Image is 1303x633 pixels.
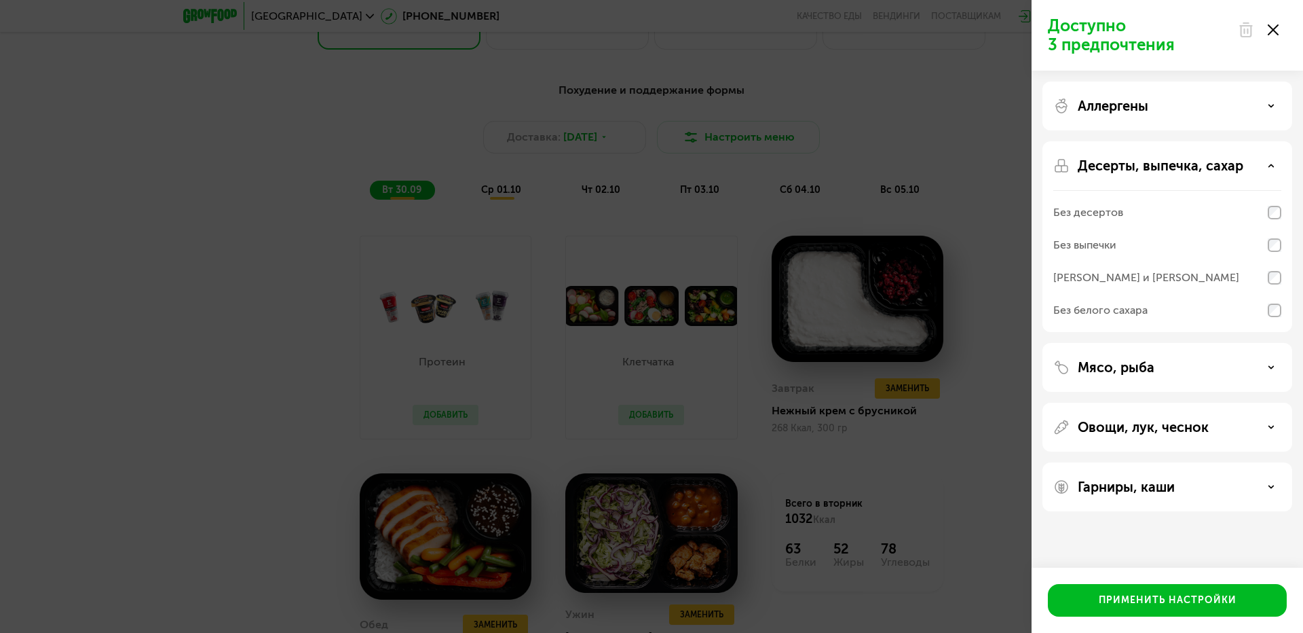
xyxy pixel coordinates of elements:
p: Мясо, рыба [1078,359,1154,376]
div: Без десертов [1053,204,1123,221]
div: Без выпечки [1053,237,1116,253]
div: [PERSON_NAME] и [PERSON_NAME] [1053,270,1239,286]
div: Применить настройки [1099,594,1236,607]
p: Аллергены [1078,98,1148,114]
button: Применить настройки [1048,584,1287,617]
p: Доступно 3 предпочтения [1048,16,1230,54]
p: Овощи, лук, чеснок [1078,419,1209,435]
div: Без белого сахара [1053,302,1148,319]
p: Гарниры, каши [1078,479,1175,495]
p: Десерты, выпечка, сахар [1078,158,1243,174]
